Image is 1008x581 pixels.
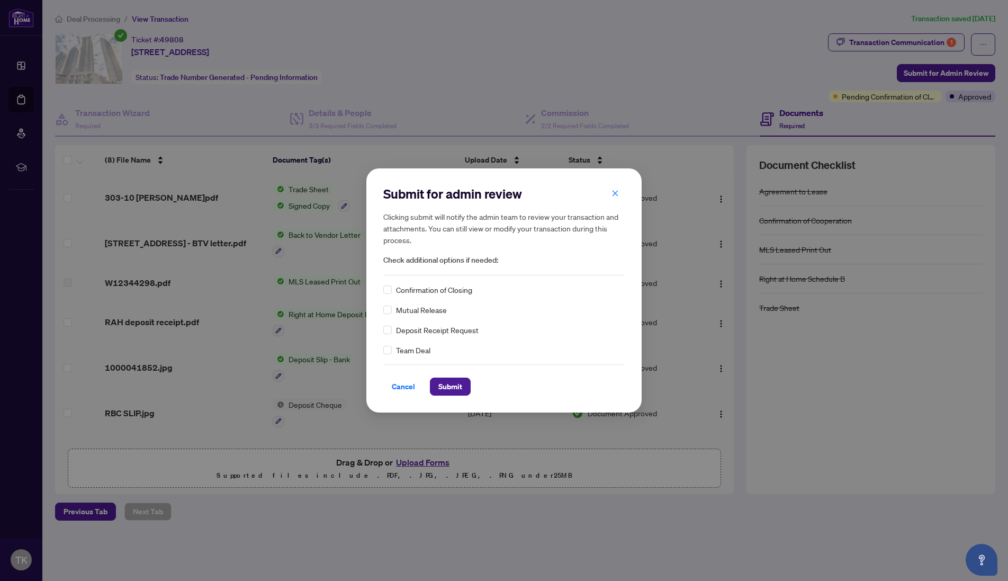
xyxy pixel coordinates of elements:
[383,185,625,202] h2: Submit for admin review
[611,190,619,197] span: close
[430,378,471,396] button: Submit
[383,211,625,246] h5: Clicking submit will notify the admin team to review your transaction and attachments. You can st...
[396,304,447,316] span: Mutual Release
[392,378,415,395] span: Cancel
[966,544,997,576] button: Open asap
[396,344,430,356] span: Team Deal
[396,284,472,296] span: Confirmation of Closing
[383,254,625,266] span: Check additional options if needed:
[383,378,424,396] button: Cancel
[438,378,462,395] span: Submit
[396,324,479,336] span: Deposit Receipt Request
